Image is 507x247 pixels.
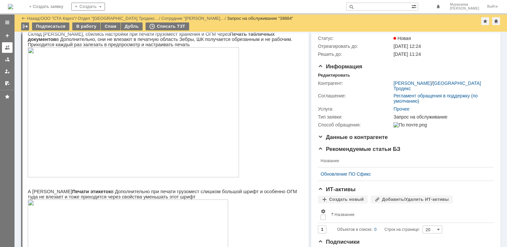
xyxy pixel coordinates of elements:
a: ООО "СТА Карго" [41,16,76,21]
a: [GEOGRAPHIC_DATA] Тродекс [393,81,481,91]
div: | [39,16,40,20]
div: Название [334,212,355,217]
div: Контрагент: [318,81,392,86]
span: Данные о контрагенте [318,134,388,140]
span: ИТ-активы [318,186,355,193]
span: Рекомендуемые статьи БЗ [318,146,400,152]
div: Работа с массовостью [21,22,29,30]
div: / [78,16,162,21]
a: Заявки на командах [2,42,13,53]
div: Тип заявки: [318,114,392,120]
div: 0 [374,226,377,233]
img: По почте.png [393,122,427,127]
div: Соглашение: [318,93,392,98]
a: Обновление ПО Сфикс [321,171,486,177]
div: / [41,16,78,21]
span: Муракаева [450,3,479,7]
div: Решить до: [318,52,392,57]
div: Статус: [318,36,392,41]
div: Способ обращения: [318,122,392,127]
img: logo [8,4,13,9]
span: [DATE] 11:24 [393,52,421,57]
a: Прочее [393,106,409,112]
div: Отреагировать до: [318,44,392,49]
span: Подписчики [318,239,359,245]
div: Запрос на обслуживание "39884" [227,16,293,21]
a: Отдел "[GEOGRAPHIC_DATA] Тродекс… [78,16,159,21]
div: / [161,16,227,21]
div: Создать [71,3,105,11]
div: Запрос на обслуживание [393,114,490,120]
a: Назад [27,16,39,21]
div: Редактировать [318,73,350,78]
span: [DATE] 12:24 [393,44,421,49]
div: / [393,81,490,91]
span: Расширенный поиск [411,3,418,9]
a: Заявки в моей ответственности [2,54,13,65]
th: Название [328,206,489,223]
a: Регламент обращения в поддержку (по умолчанию) [393,93,478,104]
a: Перейти на домашнюю страницу [8,4,13,9]
a: Мои заявки [2,66,13,77]
a: Сотрудник "[PERSON_NAME]… [161,16,224,21]
span: Настройки [321,209,326,214]
a: Создать заявку [2,30,13,41]
div: Сделать домашней страницей [492,17,500,25]
span: Информация [318,63,362,70]
span: Новая [393,36,411,41]
b: Печати этикеток [44,163,83,168]
i: Строк на странице: [337,226,420,233]
div: Услуга: [318,106,392,112]
span: [PERSON_NAME] [450,7,479,11]
div: Добавить в избранное [481,17,489,25]
span: Объектов в списке: [337,227,372,232]
th: Название [318,155,489,167]
a: [PERSON_NAME] [393,81,431,86]
a: Мои согласования [2,78,13,88]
